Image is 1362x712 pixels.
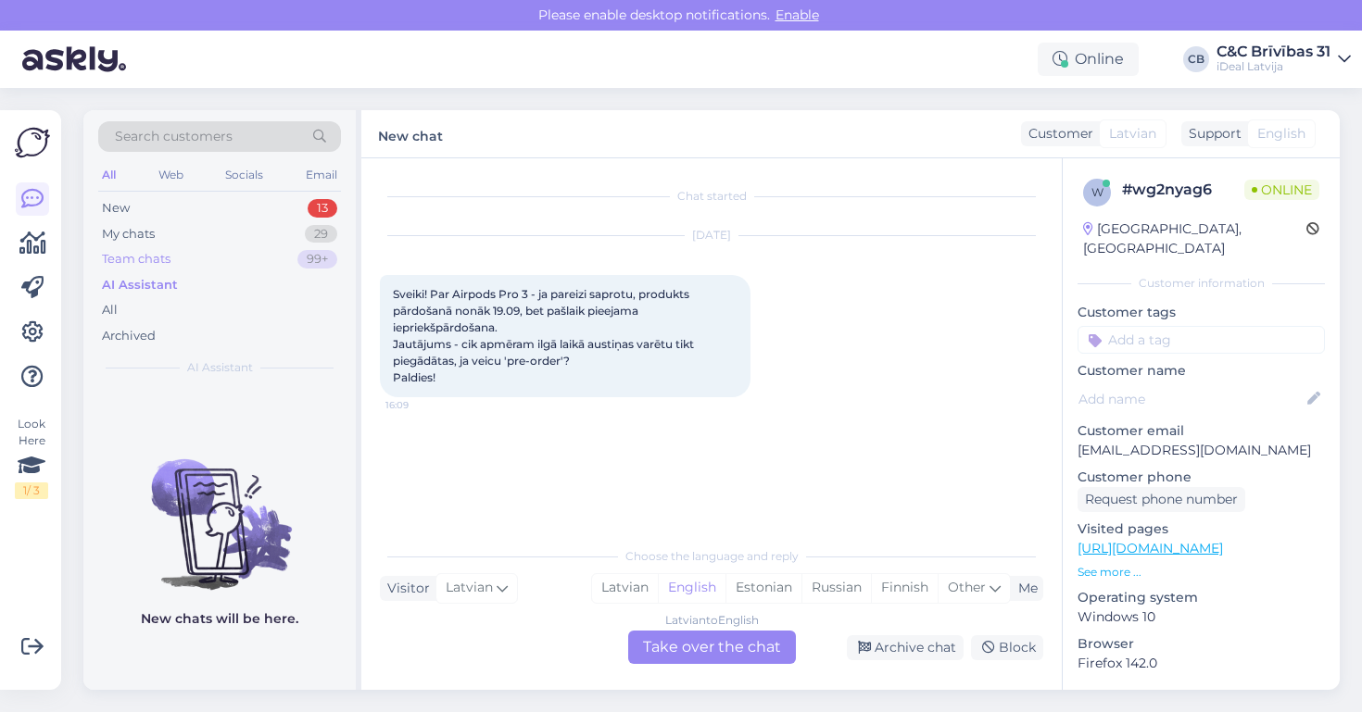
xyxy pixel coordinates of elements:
input: Add a tag [1078,326,1325,354]
p: New chats will be here. [141,609,298,629]
div: All [102,301,118,319]
span: Enable [770,6,825,23]
span: Other [948,579,986,595]
div: Me [1011,579,1038,598]
div: All [98,163,120,187]
div: AI Assistant [102,276,178,294]
p: Customer phone [1078,468,1325,487]
div: Look Here [15,416,48,499]
div: Archive chat [847,635,964,660]
span: w [1091,185,1103,199]
span: Online [1244,180,1319,200]
div: Latvian to English [665,612,759,629]
p: Firefox 142.0 [1078,654,1325,673]
div: My chats [102,225,155,244]
p: Customer email [1078,421,1325,441]
div: 1 / 3 [15,482,48,499]
span: Search customers [115,127,233,146]
div: Visitor [380,579,430,598]
div: Support [1181,124,1242,144]
div: # wg2nyag6 [1122,179,1244,201]
div: Customer information [1078,275,1325,292]
span: Sveiki! Par Airpods Pro 3 - ja pareizi saprotu, produkts pārdošanā nonāk 19.09, bet pašlaik pieej... [393,287,697,384]
p: See more ... [1078,564,1325,581]
input: Add name [1078,389,1304,409]
div: English [658,574,725,602]
span: English [1257,124,1305,144]
div: Archived [102,327,156,345]
p: Visited pages [1078,519,1325,539]
p: [EMAIL_ADDRESS][DOMAIN_NAME] [1078,441,1325,460]
img: Askly Logo [15,125,50,160]
div: 29 [305,225,337,244]
p: Browser [1078,634,1325,654]
p: Customer tags [1078,303,1325,322]
div: Online [1038,43,1139,76]
div: [GEOGRAPHIC_DATA], [GEOGRAPHIC_DATA] [1083,219,1306,258]
div: New [102,199,130,218]
div: Take over the chat [628,631,796,664]
div: Latvian [592,574,658,602]
div: C&C Brīvības 31 [1217,44,1330,59]
div: Block [971,635,1043,660]
p: Customer name [1078,361,1325,381]
div: iDeal Latvija [1217,59,1330,74]
span: 16:09 [385,398,455,412]
div: Finnish [871,574,938,602]
div: Socials [221,163,267,187]
a: C&C Brīvības 31iDeal Latvija [1217,44,1351,74]
div: 99+ [297,250,337,269]
p: Windows 10 [1078,607,1325,627]
div: Request phone number [1078,487,1245,512]
div: Chat started [380,188,1043,205]
div: Estonian [725,574,801,602]
img: No chats [83,426,356,593]
div: Russian [801,574,871,602]
div: CB [1183,46,1209,72]
div: Team chats [102,250,170,269]
span: Latvian [1109,124,1156,144]
div: 13 [308,199,337,218]
div: Choose the language and reply [380,548,1043,565]
div: [DATE] [380,227,1043,244]
div: Customer [1021,124,1093,144]
span: AI Assistant [187,359,253,376]
div: Web [155,163,187,187]
a: [URL][DOMAIN_NAME] [1078,540,1223,556]
label: New chat [378,121,443,146]
div: Email [302,163,341,187]
span: Latvian [446,578,493,598]
p: Operating system [1078,588,1325,607]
